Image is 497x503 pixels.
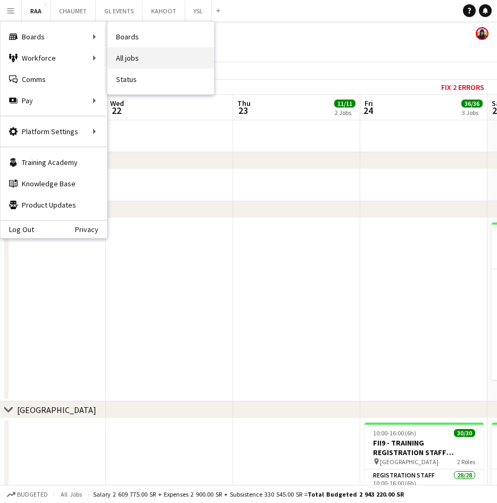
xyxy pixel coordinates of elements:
button: GL EVENTS [96,1,143,21]
span: 30/30 [454,429,475,437]
span: 10:00-16:00 (6h) [373,429,416,437]
span: Wed [110,98,124,108]
a: Product Updates [1,194,107,216]
span: Budgeted [17,491,48,498]
div: Platform Settings [1,121,107,142]
span: 23 [236,104,251,117]
span: Total Budgeted 2 943 220.00 SR [308,490,404,498]
button: YSL [185,1,212,21]
a: Boards [107,26,214,47]
button: Budgeted [5,489,49,500]
button: RAA [22,1,51,21]
span: Thu [237,98,251,108]
span: All jobs [59,490,84,498]
a: Training Academy [1,152,107,173]
span: 22 [109,104,124,117]
h3: FII9 - TRAINING REGISTRATION STAFF @[GEOGRAPHIC_DATA] [365,438,484,457]
a: Knowledge Base [1,173,107,194]
div: Salary 2 609 775.00 SR + Expenses 2 900.00 SR + Subsistence 330 545.00 SR = [93,490,404,498]
app-user-avatar: Lin Allaf [476,27,488,40]
button: Fix 2 errors [437,80,488,94]
div: 2 Jobs [335,109,355,117]
a: Privacy [75,225,107,234]
a: All jobs [107,47,214,69]
span: Fri [365,98,373,108]
div: [GEOGRAPHIC_DATA] [17,405,96,415]
div: 3 Jobs [462,109,482,117]
span: 2 Roles [457,458,475,466]
span: 24 [363,104,373,117]
div: Pay [1,90,107,111]
a: Log Out [1,225,34,234]
span: [GEOGRAPHIC_DATA] [380,458,438,466]
a: Comms [1,69,107,90]
button: CHAUMET [51,1,96,21]
span: 11/11 [334,100,355,108]
button: KAHOOT [143,1,185,21]
a: Status [107,69,214,90]
div: Boards [1,26,107,47]
span: 36/36 [461,100,483,108]
div: Workforce [1,47,107,69]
